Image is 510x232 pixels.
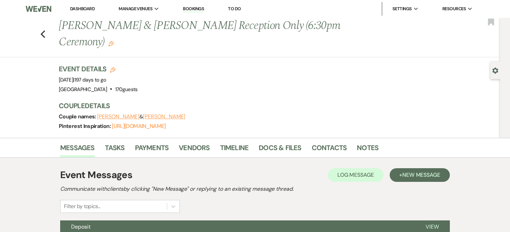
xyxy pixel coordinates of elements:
span: View [426,223,439,230]
a: Contacts [312,142,347,157]
span: Deposit [71,223,91,230]
div: Filter by topics... [64,202,100,211]
a: Timeline [220,142,249,157]
span: [GEOGRAPHIC_DATA] [59,86,107,93]
span: New Message [402,171,440,178]
span: Settings [392,5,412,12]
span: Log Message [337,171,374,178]
span: [DATE] [59,76,106,83]
h2: Communicate with clients by clicking "New Message" or replying to an existing message thread. [60,185,450,193]
a: [URL][DOMAIN_NAME] [112,122,165,130]
h3: Event Details [59,64,138,74]
span: Pinterest Inspiration: [59,122,112,130]
a: Dashboard [70,6,95,12]
button: [PERSON_NAME] [97,114,139,119]
span: | [73,76,106,83]
a: Bookings [183,6,204,12]
h3: Couple Details [59,101,442,111]
span: Resources [442,5,466,12]
span: 170 guests [115,86,138,93]
button: +New Message [390,168,450,182]
span: & [97,113,185,120]
a: To Do [228,6,241,12]
button: Log Message [328,168,384,182]
a: Payments [135,142,169,157]
button: Edit [108,40,114,46]
h1: Event Messages [60,168,132,182]
span: Couple names: [59,113,97,120]
h1: [PERSON_NAME] & [PERSON_NAME] Reception Only (6:30pm Ceremony) [59,18,365,50]
span: 197 days to go [75,76,106,83]
a: Messages [60,142,95,157]
a: Vendors [179,142,210,157]
button: [PERSON_NAME] [143,114,185,119]
button: Open lead details [492,67,498,73]
span: Manage Venues [119,5,152,12]
img: Weven Logo [26,2,51,16]
a: Notes [357,142,378,157]
a: Docs & Files [259,142,301,157]
a: Tasks [105,142,125,157]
